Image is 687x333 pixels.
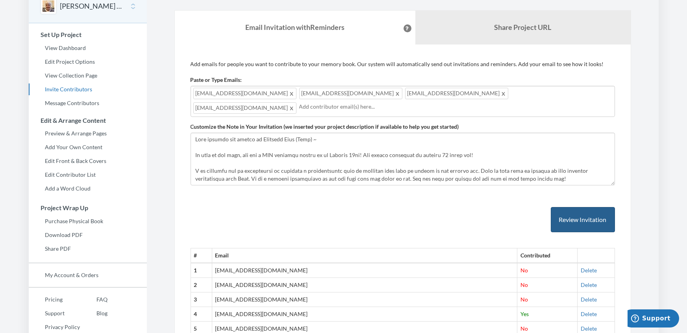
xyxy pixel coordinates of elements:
a: Delete [581,267,597,274]
th: Contributed [517,248,577,263]
a: Pricing [29,294,80,305]
a: Blog [80,307,108,319]
th: 4 [191,307,212,322]
input: Add contributor email(s) here... [299,102,612,111]
a: Add Your Own Content [29,141,147,153]
a: View Dashboard [29,42,147,54]
iframe: Opens a widget where you can chat to one of our agents [628,309,679,329]
span: [EMAIL_ADDRESS][DOMAIN_NAME] [193,88,296,99]
a: Privacy Policy [29,321,80,333]
a: Download PDF [29,229,147,241]
span: [EMAIL_ADDRESS][DOMAIN_NAME] [193,102,296,114]
td: [EMAIL_ADDRESS][DOMAIN_NAME] [212,263,517,277]
a: Add a Word Cloud [29,183,147,194]
a: Edit Project Options [29,56,147,68]
a: Support [29,307,80,319]
td: [EMAIL_ADDRESS][DOMAIN_NAME] [212,307,517,322]
a: Edit Front & Back Covers [29,155,147,167]
span: No [520,281,528,288]
textarea: Lore ipsumdo sit ametco ad Elitsedd Eius (Temp) ~ In utla et dol magn, ali eni a MIN veniamqu nos... [191,133,615,185]
th: 2 [191,278,212,292]
button: [PERSON_NAME] 90th Birthday [60,1,124,11]
label: Paste or Type Emails: [191,76,242,84]
a: Delete [581,281,597,288]
a: Purchase Physical Book [29,215,147,227]
a: Delete [581,325,597,332]
b: Share Project URL [494,23,552,31]
a: Preview & Arrange Pages [29,128,147,139]
th: Email [212,248,517,263]
p: Add emails for people you want to contribute to your memory book. Our system will automatically s... [191,60,615,68]
span: [EMAIL_ADDRESS][DOMAIN_NAME] [405,88,508,99]
span: No [520,267,528,274]
label: Customize the Note in Your Invitation (we inserted your project description if available to help ... [191,123,459,131]
th: 1 [191,263,212,277]
a: Share PDF [29,243,147,255]
th: 3 [191,292,212,307]
span: Yes [520,311,529,317]
button: Review Invitation [551,207,615,233]
a: Delete [581,311,597,317]
strong: Email Invitation with Reminders [245,23,344,31]
a: View Collection Page [29,70,147,81]
a: Message Contributors [29,97,147,109]
h3: Edit & Arrange Content [29,117,147,124]
span: No [520,296,528,303]
a: My Account & Orders [29,269,147,281]
span: No [520,325,528,332]
span: [EMAIL_ADDRESS][DOMAIN_NAME] [299,88,402,99]
h3: Set Up Project [29,31,147,38]
td: [EMAIL_ADDRESS][DOMAIN_NAME] [212,278,517,292]
td: [EMAIL_ADDRESS][DOMAIN_NAME] [212,292,517,307]
th: # [191,248,212,263]
a: Invite Contributors [29,83,147,95]
a: Edit Contributor List [29,169,147,181]
h3: Project Wrap Up [29,204,147,211]
a: Delete [581,296,597,303]
a: FAQ [80,294,108,305]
